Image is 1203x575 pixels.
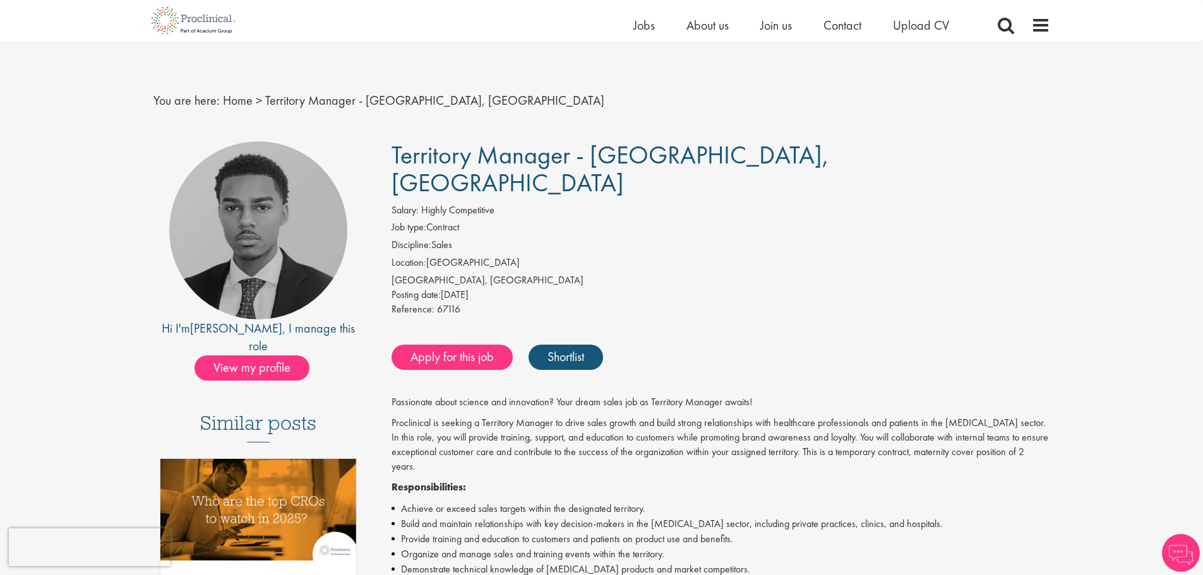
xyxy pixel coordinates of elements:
label: Location: [392,256,426,270]
img: Chatbot [1162,534,1200,572]
a: About us [686,17,729,33]
li: Provide training and education to customers and patients on product use and benefits. [392,531,1050,547]
a: Apply for this job [392,345,513,370]
a: Link to a post [160,459,357,571]
span: Territory Manager - [GEOGRAPHIC_DATA], [GEOGRAPHIC_DATA] [392,139,829,199]
p: Proclinical is seeking a Territory Manager to drive sales growth and build strong relationships w... [392,416,1050,473]
span: Highly Competitive [421,203,494,216]
a: Shortlist [529,345,603,370]
span: Territory Manager - [GEOGRAPHIC_DATA], [GEOGRAPHIC_DATA] [265,92,604,109]
label: Discipline: [392,238,431,252]
li: Organize and manage sales and training events within the territory. [392,547,1050,562]
span: View my profile [195,355,309,381]
li: [GEOGRAPHIC_DATA] [392,256,1050,273]
a: View my profile [195,358,322,374]
a: Join us [760,17,792,33]
iframe: reCAPTCHA [9,528,171,566]
p: Passionate about science and innovation? Your dream sales job as Territory Manager awaits! [392,395,1050,410]
a: Contact [823,17,861,33]
div: [GEOGRAPHIC_DATA], [GEOGRAPHIC_DATA] [392,273,1050,288]
span: Posting date: [392,288,441,301]
label: Reference: [392,302,434,317]
li: Sales [392,238,1050,256]
img: imeage of recruiter Carl Gbolade [169,141,347,319]
span: 67116 [437,302,460,316]
li: Achieve or exceed sales targets within the designated territory. [392,501,1050,516]
a: Jobs [633,17,655,33]
div: Hi I'm , I manage this role [153,319,364,355]
li: Contract [392,220,1050,238]
span: > [256,92,262,109]
h3: Similar posts [200,412,316,442]
span: You are here: [153,92,220,109]
div: [DATE] [392,288,1050,302]
a: breadcrumb link [223,92,253,109]
a: Upload CV [893,17,949,33]
img: Top 10 CROs 2025 | Proclinical [160,459,357,560]
label: Job type: [392,220,426,235]
strong: Responsibilities: [392,480,466,494]
li: Build and maintain relationships with key decision-makers in the [MEDICAL_DATA] sector, including... [392,516,1050,531]
a: [PERSON_NAME] [190,320,282,336]
label: Salary: [392,203,419,218]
